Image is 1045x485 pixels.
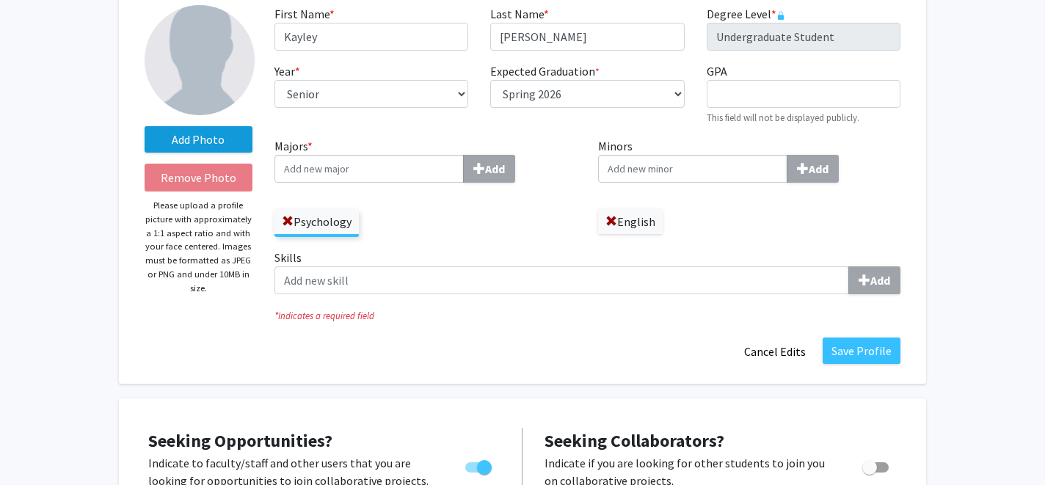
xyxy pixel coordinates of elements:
label: GPA [707,62,727,80]
b: Add [485,161,505,176]
label: Psychology [274,209,359,234]
button: Cancel Edits [735,338,815,365]
p: Please upload a profile picture with approximately a 1:1 aspect ratio and with your face centered... [145,199,252,295]
button: Save Profile [823,338,900,364]
b: Add [809,161,829,176]
button: Majors* [463,155,515,183]
img: Profile Picture [145,5,255,115]
input: MinorsAdd [598,155,787,183]
label: Expected Graduation [490,62,600,80]
div: Toggle [856,454,897,476]
b: Add [870,273,890,288]
span: Seeking Collaborators? [545,429,724,452]
svg: This information is provided and automatically updated by University of Hawaiʻi at Mānoa and is n... [776,11,785,20]
input: Majors*Add [274,155,464,183]
iframe: Chat [11,419,62,474]
button: Minors [787,155,839,183]
input: SkillsAdd [274,266,849,294]
label: Majors [274,137,577,183]
span: Seeking Opportunities? [148,429,332,452]
label: Last Name [490,5,549,23]
div: Toggle [459,454,500,476]
button: Remove Photo [145,164,252,192]
label: First Name [274,5,335,23]
button: Skills [848,266,900,294]
label: Year [274,62,300,80]
label: Skills [274,249,900,294]
label: Degree Level [707,5,785,23]
label: AddProfile Picture [145,126,252,153]
small: This field will not be displayed publicly. [707,112,859,123]
label: Minors [598,137,900,183]
i: Indicates a required field [274,309,900,323]
label: English [598,209,663,234]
